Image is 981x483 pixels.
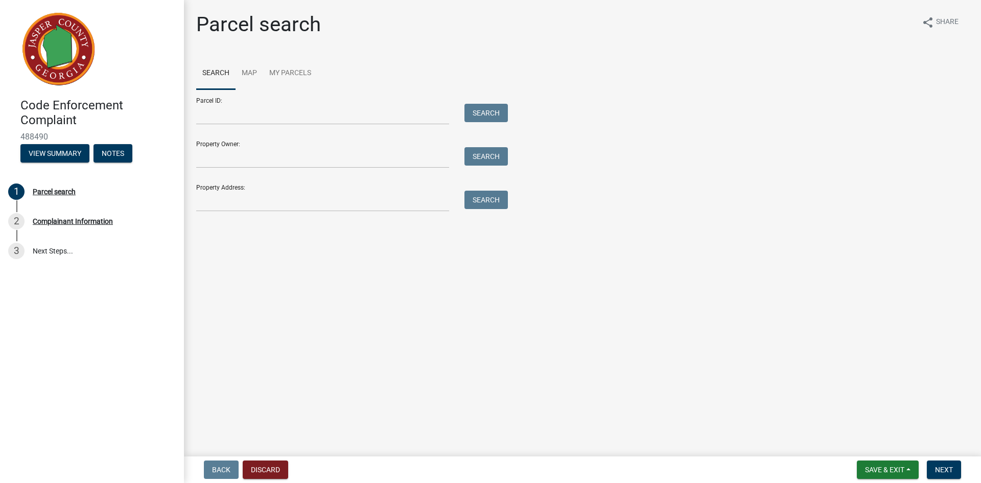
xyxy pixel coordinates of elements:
[464,147,508,166] button: Search
[922,16,934,29] i: share
[20,11,97,87] img: Jasper County, Georgia
[20,150,89,158] wm-modal-confirm: Summary
[263,57,317,90] a: My Parcels
[936,16,959,29] span: Share
[927,461,961,479] button: Next
[212,466,230,474] span: Back
[94,150,132,158] wm-modal-confirm: Notes
[8,243,25,259] div: 3
[243,461,288,479] button: Discard
[8,213,25,229] div: 2
[857,461,919,479] button: Save & Exit
[20,132,163,142] span: 488490
[8,183,25,200] div: 1
[196,12,321,37] h1: Parcel search
[33,188,76,195] div: Parcel search
[464,191,508,209] button: Search
[464,104,508,122] button: Search
[20,98,176,128] h4: Code Enforcement Complaint
[20,144,89,163] button: View Summary
[196,57,236,90] a: Search
[865,466,904,474] span: Save & Exit
[935,466,953,474] span: Next
[204,461,239,479] button: Back
[33,218,113,225] div: Complainant Information
[94,144,132,163] button: Notes
[914,12,967,32] button: shareShare
[236,57,263,90] a: Map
